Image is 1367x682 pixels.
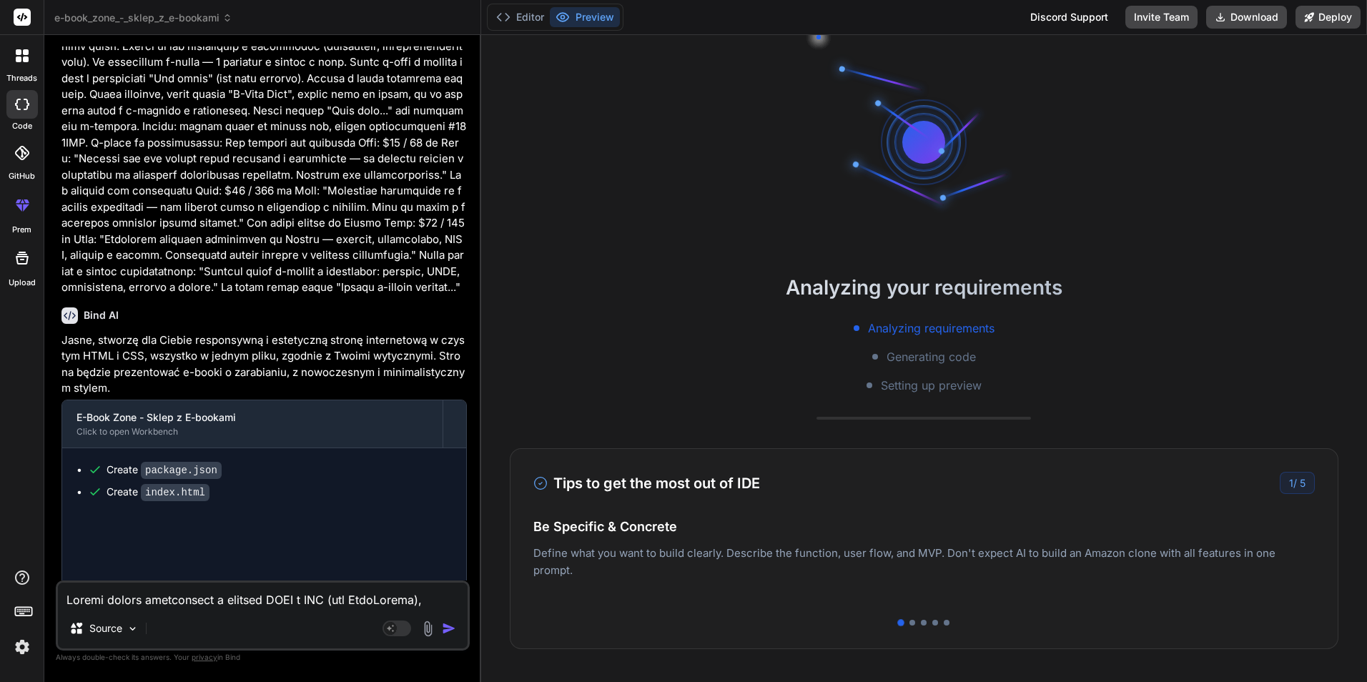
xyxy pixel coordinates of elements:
[420,621,436,637] img: attachment
[10,635,34,659] img: settings
[442,621,456,636] img: icon
[533,517,1316,536] h4: Be Specific & Concrete
[56,651,470,664] p: Always double-check its answers. Your in Bind
[550,7,620,27] button: Preview
[54,11,232,25] span: e-book_zone_-_sklep_z_e-bookami
[1206,6,1287,29] button: Download
[61,22,467,296] p: Loremi dolors ametconsect a elitsed DOEI t INC (utl EtdoLorema), aliquaen a minimv quisn. Exerci ...
[881,377,982,394] span: Setting up preview
[89,621,122,636] p: Source
[533,473,760,494] h3: Tips to get the most out of IDE
[77,410,428,425] div: E-Book Zone - Sklep z E-bookami
[84,308,119,322] h6: Bind AI
[9,170,35,182] label: GitHub
[1280,472,1315,494] div: /
[192,653,217,661] span: privacy
[12,224,31,236] label: prem
[141,484,209,501] code: index.html
[868,320,995,337] span: Analyzing requirements
[1125,6,1198,29] button: Invite Team
[61,332,467,397] p: Jasne, stworzę dla Ciebie responsywną i estetyczną stronę internetową w czystym HTML i CSS, wszys...
[1296,6,1361,29] button: Deploy
[1289,477,1293,489] span: 1
[1022,6,1117,29] div: Discord Support
[490,7,550,27] button: Editor
[887,348,976,365] span: Generating code
[1300,477,1306,489] span: 5
[127,623,139,635] img: Pick Models
[12,120,32,132] label: code
[77,426,428,438] div: Click to open Workbench
[6,72,37,84] label: threads
[141,462,222,479] code: package.json
[107,463,222,478] div: Create
[107,485,209,500] div: Create
[62,400,443,448] button: E-Book Zone - Sklep z E-bookamiClick to open Workbench
[9,277,36,289] label: Upload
